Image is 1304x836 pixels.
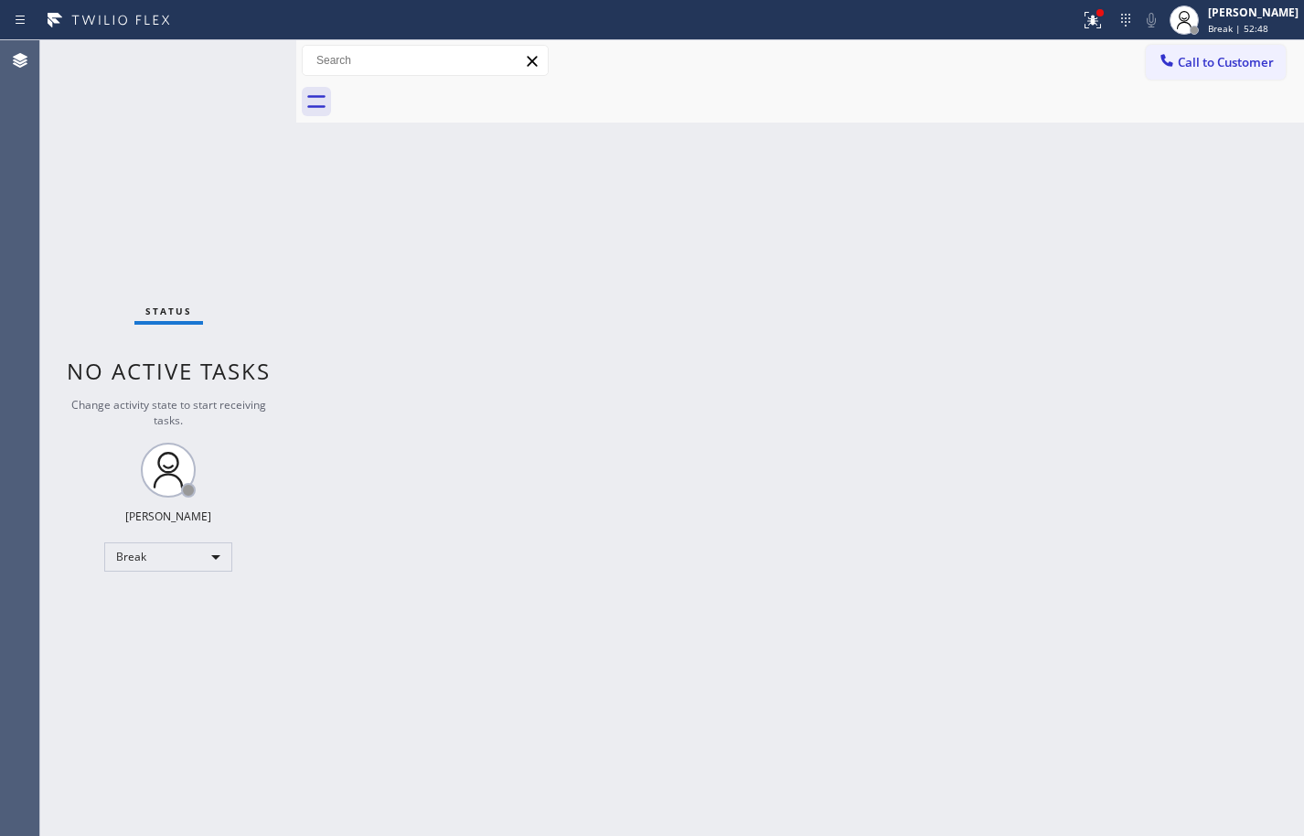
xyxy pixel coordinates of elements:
span: Call to Customer [1178,54,1274,70]
span: Break | 52:48 [1208,22,1268,35]
div: [PERSON_NAME] [1208,5,1299,20]
div: [PERSON_NAME] [125,509,211,524]
input: Search [303,46,548,75]
span: Status [145,305,192,317]
button: Call to Customer [1146,45,1286,80]
span: No active tasks [67,356,271,386]
div: Break [104,542,232,572]
span: Change activity state to start receiving tasks. [71,397,266,428]
button: Mute [1138,7,1164,33]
